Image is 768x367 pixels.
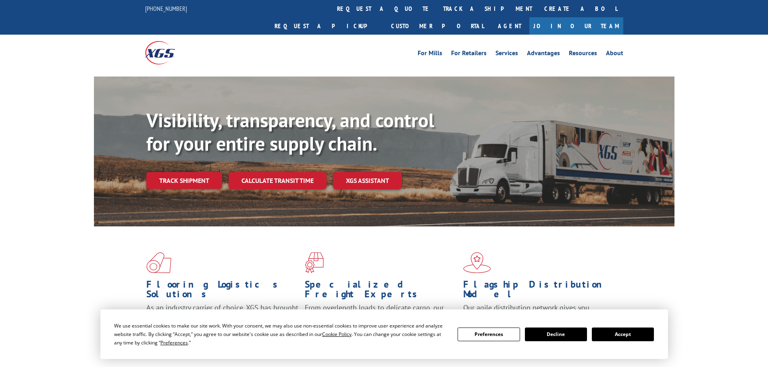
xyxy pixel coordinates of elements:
[606,50,623,59] a: About
[529,17,623,35] a: Join Our Team
[322,331,352,338] span: Cookie Policy
[145,4,187,12] a: [PHONE_NUMBER]
[463,280,616,303] h1: Flagship Distribution Model
[418,50,442,59] a: For Mills
[160,339,188,346] span: Preferences
[333,172,402,189] a: XGS ASSISTANT
[527,50,560,59] a: Advantages
[305,280,457,303] h1: Specialized Freight Experts
[490,17,529,35] a: Agent
[268,17,385,35] a: Request a pickup
[146,108,434,156] b: Visibility, transparency, and control for your entire supply chain.
[146,280,299,303] h1: Flooring Logistics Solutions
[463,252,491,273] img: xgs-icon-flagship-distribution-model-red
[451,50,487,59] a: For Retailers
[569,50,597,59] a: Resources
[592,328,654,341] button: Accept
[463,303,612,322] span: Our agile distribution network gives you nationwide inventory management on demand.
[495,50,518,59] a: Services
[385,17,490,35] a: Customer Portal
[305,303,457,339] p: From overlength loads to delicate cargo, our experienced staff knows the best way to move your fr...
[305,252,324,273] img: xgs-icon-focused-on-flooring-red
[229,172,327,189] a: Calculate transit time
[146,303,298,332] span: As an industry carrier of choice, XGS has brought innovation and dedication to flooring logistics...
[114,321,448,347] div: We use essential cookies to make our site work. With your consent, we may also use non-essential ...
[146,252,171,273] img: xgs-icon-total-supply-chain-intelligence-red
[100,309,668,359] div: Cookie Consent Prompt
[458,328,520,341] button: Preferences
[146,172,222,189] a: Track shipment
[525,328,587,341] button: Decline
